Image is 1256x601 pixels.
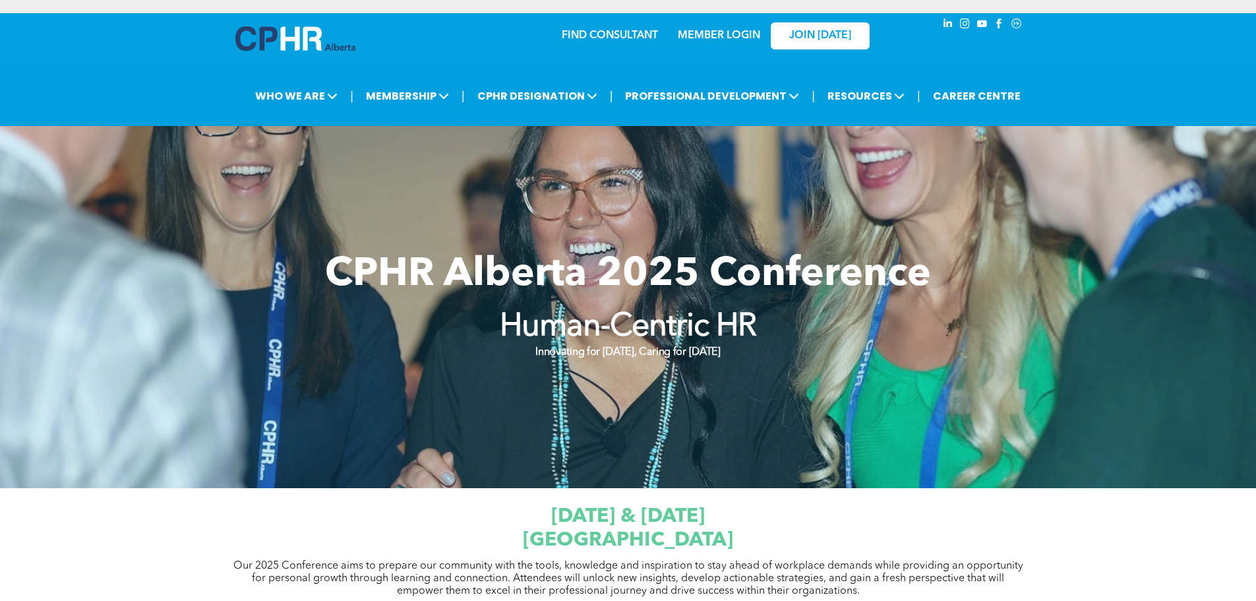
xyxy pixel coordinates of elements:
img: A blue and white logo for cp alberta [235,26,355,51]
a: Social network [1009,16,1024,34]
li: | [917,82,920,110]
a: facebook [992,16,1007,34]
strong: Human-Centric HR [500,311,757,343]
span: CPHR DESIGNATION [473,84,601,108]
span: PROFESSIONAL DEVELOPMENT [621,84,803,108]
li: | [812,82,815,110]
a: instagram [958,16,972,34]
span: RESOURCES [823,84,909,108]
a: FIND CONSULTANT [562,30,658,41]
a: linkedin [941,16,955,34]
li: | [610,82,613,110]
strong: Innovating for [DATE], Caring for [DATE] [535,347,720,358]
span: WHO WE ARE [251,84,342,108]
a: youtube [975,16,990,34]
span: MEMBERSHIP [362,84,453,108]
li: | [462,82,465,110]
span: [DATE] & [DATE] [551,507,705,526]
a: JOIN [DATE] [771,22,870,49]
span: JOIN [DATE] [789,30,851,42]
li: | [350,82,353,110]
a: CAREER CENTRE [929,84,1025,108]
span: CPHR Alberta 2025 Conference [325,255,931,295]
span: [GEOGRAPHIC_DATA] [523,530,733,550]
a: MEMBER LOGIN [678,30,760,41]
span: Our 2025 Conference aims to prepare our community with the tools, knowledge and inspiration to st... [233,561,1023,596]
